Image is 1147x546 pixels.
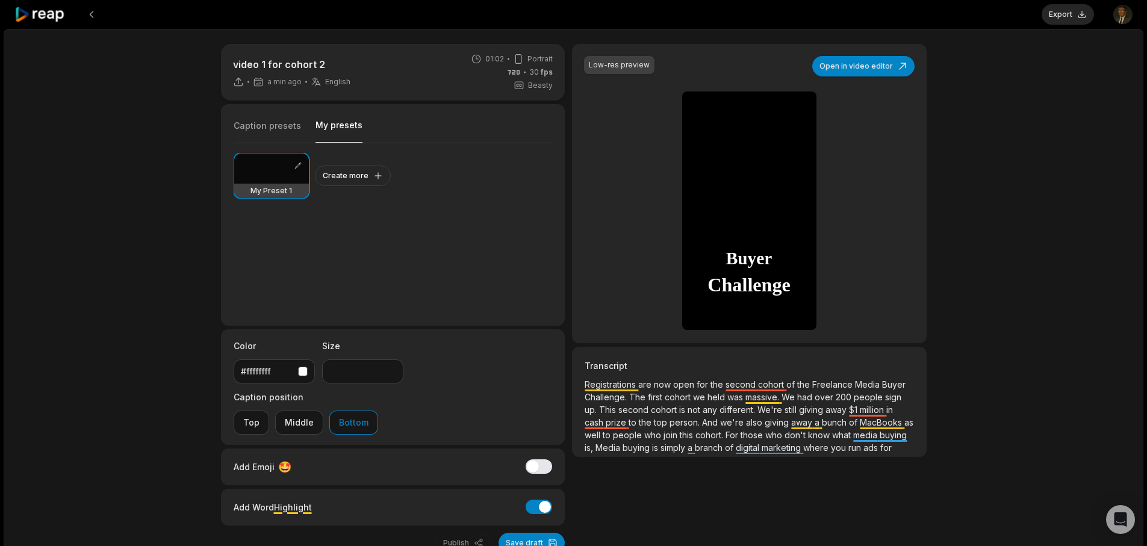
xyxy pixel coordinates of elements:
[585,405,599,415] span: up.
[785,430,808,440] span: don't
[234,120,301,143] button: Caption presets
[812,56,915,76] button: Open in video editor
[727,392,745,402] span: was
[528,80,553,91] span: Beasty
[831,442,848,453] span: you
[703,405,720,415] span: any
[815,417,822,427] span: a
[603,430,613,440] span: to
[695,442,725,453] span: branch
[680,430,695,440] span: this
[623,442,652,453] span: buying
[485,54,504,64] span: 01:02
[595,442,623,453] span: Media
[275,411,323,435] button: Middle
[882,379,906,389] span: Buyer
[585,417,606,427] span: cash
[782,392,797,402] span: We
[529,67,553,78] span: 30
[863,442,880,453] span: ads
[799,405,825,415] span: giving
[762,442,803,453] span: marketing
[527,54,553,64] span: Portrait
[853,430,880,440] span: media
[541,67,553,76] span: fps
[880,442,892,453] span: for
[860,417,904,427] span: MacBooks
[758,379,786,389] span: cohort
[234,391,378,403] label: Caption position
[765,417,791,427] span: giving
[606,417,629,427] span: prize
[329,411,378,435] button: Bottom
[785,405,799,415] span: still
[885,392,901,402] span: sign
[661,442,688,453] span: simply
[585,442,595,453] span: is,
[241,365,293,377] div: #ffffffff
[316,119,362,143] button: My presets
[697,379,710,389] span: for
[670,417,702,427] span: person.
[710,379,726,389] span: the
[849,417,860,427] span: of
[803,442,831,453] span: where
[638,379,654,389] span: are
[233,57,350,72] p: video 1 for cohort 2
[757,405,785,415] span: We're
[786,379,797,389] span: of
[274,502,312,512] span: Highlight
[234,359,315,383] button: #ffffffff
[848,442,863,453] span: run
[1106,505,1135,534] div: Open Intercom Messenger
[725,442,736,453] span: of
[585,359,913,372] h3: Transcript
[860,405,886,415] span: million
[673,379,697,389] span: open
[745,392,782,402] span: massive.
[267,77,302,87] span: a min ago
[585,430,603,440] span: well
[629,392,648,402] span: The
[707,392,727,402] span: held
[741,430,765,440] span: those
[693,392,707,402] span: we
[746,417,765,427] span: also
[822,417,849,427] span: bunch
[629,417,639,427] span: to
[322,340,403,352] label: Size
[250,186,292,196] h3: My Preset 1
[654,417,670,427] span: top
[234,340,315,352] label: Color
[836,392,854,402] span: 200
[664,430,680,440] span: join
[720,417,746,427] span: we're
[791,417,815,427] span: away
[315,166,391,186] button: Create more
[665,392,693,402] span: cohort
[654,379,673,389] span: now
[278,459,291,475] span: 🤩
[585,379,638,389] span: Registrations
[688,405,703,415] span: not
[325,77,350,87] span: English
[589,60,650,70] div: Low-res preview
[815,392,836,402] span: over
[886,405,893,415] span: in
[702,417,720,427] span: And
[1042,4,1094,25] button: Export
[880,430,907,440] span: buying
[797,392,815,402] span: had
[648,392,665,402] span: first
[613,430,644,440] span: people
[808,430,832,440] span: know
[651,405,679,415] span: cohort
[726,379,758,389] span: second
[812,379,855,389] span: Freelance
[726,430,741,440] span: For
[679,405,688,415] span: is
[720,405,757,415] span: different.
[904,417,913,427] span: as
[695,430,726,440] span: cohort.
